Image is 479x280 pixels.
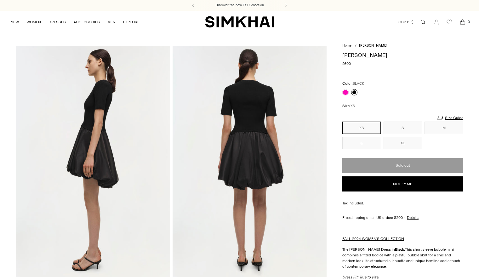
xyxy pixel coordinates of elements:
div: Free shipping on all US orders $200+ [342,215,463,220]
label: Color: [342,81,364,87]
label: Size: [342,103,355,109]
a: NEW [10,15,19,29]
a: FALL 2024 WOMEN'S COLLECTION [342,237,404,241]
div: / [355,43,356,49]
button: Notify me [342,176,463,191]
button: XS [342,122,381,134]
img: Kenny Dress [173,46,327,277]
strong: Black. [395,247,405,252]
a: Open cart modal [456,16,469,28]
p: The [PERSON_NAME] Dress in This short sleeve bubble mini combines a fitted bodice with a playful ... [342,247,463,269]
a: Discover the new Fall Collection [215,3,264,8]
a: WOMEN [26,15,41,29]
button: XL [384,137,422,149]
button: GBP £ [398,15,414,29]
button: L [342,137,381,149]
h1: [PERSON_NAME] [342,52,463,58]
span: £600 [342,61,351,66]
div: Tax included. [342,200,463,206]
img: Kenny Dress [16,46,170,277]
a: DRESSES [48,15,66,29]
em: Dress Fit: True to size. [342,275,379,279]
nav: breadcrumbs [342,43,463,49]
a: SIMKHAI [205,16,274,28]
a: Go to the account page [430,16,442,28]
span: 0 [466,19,471,25]
a: Open search modal [417,16,429,28]
a: EXPLORE [123,15,140,29]
a: Size Guide [436,114,463,122]
button: S [384,122,422,134]
button: M [425,122,463,134]
span: BLACK [353,82,364,86]
a: ACCESSORIES [73,15,100,29]
a: Wishlist [443,16,456,28]
a: MEN [107,15,116,29]
a: Details [407,215,419,220]
span: [PERSON_NAME] [359,43,387,48]
span: XS [351,104,355,108]
a: Home [342,43,351,48]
